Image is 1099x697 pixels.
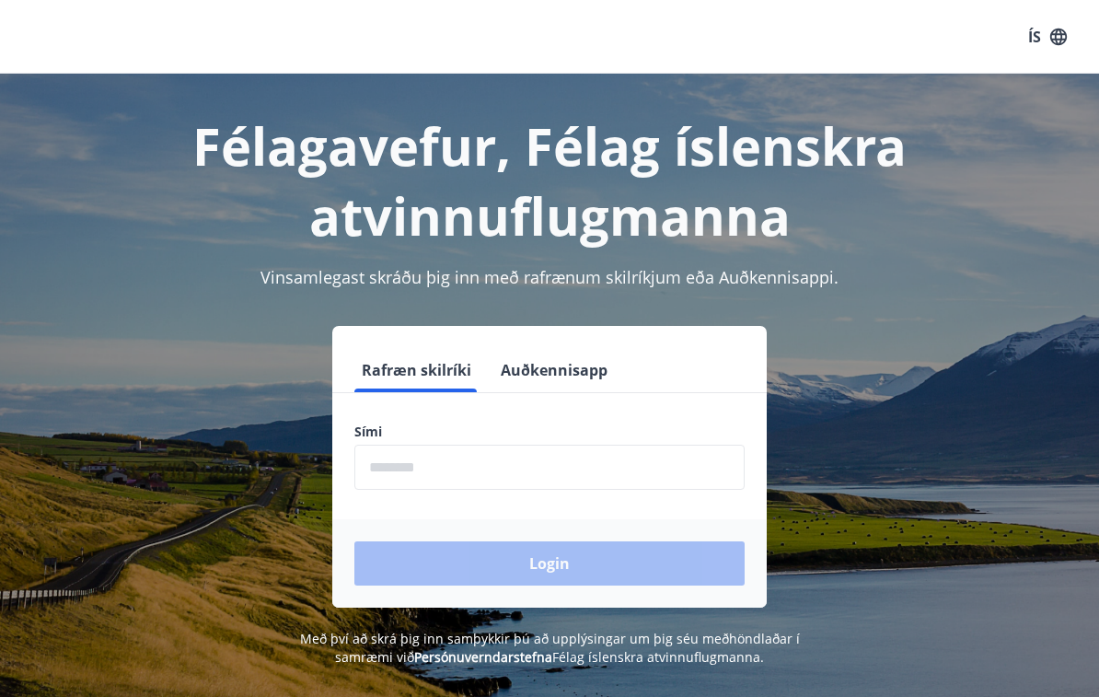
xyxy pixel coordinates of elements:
span: Með því að skrá þig inn samþykkir þú að upplýsingar um þig séu meðhöndlaðar í samræmi við Félag í... [300,630,800,666]
a: Persónuverndarstefna [414,648,552,666]
button: Rafræn skilríki [354,348,479,392]
span: Vinsamlegast skráðu þig inn með rafrænum skilríkjum eða Auðkennisappi. [260,266,839,288]
button: ÍS [1018,20,1077,53]
label: Sími [354,423,745,441]
button: Auðkennisapp [493,348,615,392]
h1: Félagavefur, Félag íslenskra atvinnuflugmanna [22,110,1077,250]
